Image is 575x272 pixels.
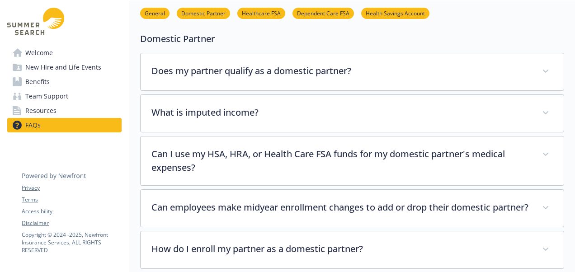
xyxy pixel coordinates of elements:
span: Team Support [25,89,68,103]
span: Benefits [25,75,50,89]
div: Does my partner qualify as a domestic partner? [141,53,564,90]
p: Does my partner qualify as a domestic partner? [151,64,531,78]
p: How do I enroll my partner as a domestic partner? [151,242,531,256]
a: Team Support [7,89,122,103]
a: Resources [7,103,122,118]
a: Privacy [22,184,121,192]
span: Welcome [25,46,53,60]
p: Can employees make midyear enrollment changes to add or drop their domestic partner? [151,201,531,214]
a: Domestic Partner [177,9,230,17]
a: Terms [22,196,121,204]
p: Can I use my HSA, HRA, or Health Care FSA funds for my domestic partner's medical expenses? [151,147,531,174]
a: FAQs [7,118,122,132]
a: Accessibility [22,207,121,216]
div: Can employees make midyear enrollment changes to add or drop their domestic partner? [141,190,564,227]
div: What is imputed income? [141,95,564,132]
span: Resources [25,103,57,118]
p: Copyright © 2024 - 2025 , Newfront Insurance Services, ALL RIGHTS RESERVED [22,231,121,254]
span: New Hire and Life Events [25,60,101,75]
a: Healthcare FSA [237,9,285,17]
a: Disclaimer [22,219,121,227]
div: How do I enroll my partner as a domestic partner? [141,231,564,268]
a: Dependent Care FSA [292,9,354,17]
a: Benefits [7,75,122,89]
a: General [140,9,170,17]
a: New Hire and Life Events [7,60,122,75]
div: Can I use my HSA, HRA, or Health Care FSA funds for my domestic partner's medical expenses? [141,136,564,185]
p: What is imputed income? [151,106,531,119]
a: Health Savings Account [361,9,429,17]
a: Welcome [7,46,122,60]
span: FAQs [25,118,41,132]
p: Domestic Partner [140,32,564,46]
